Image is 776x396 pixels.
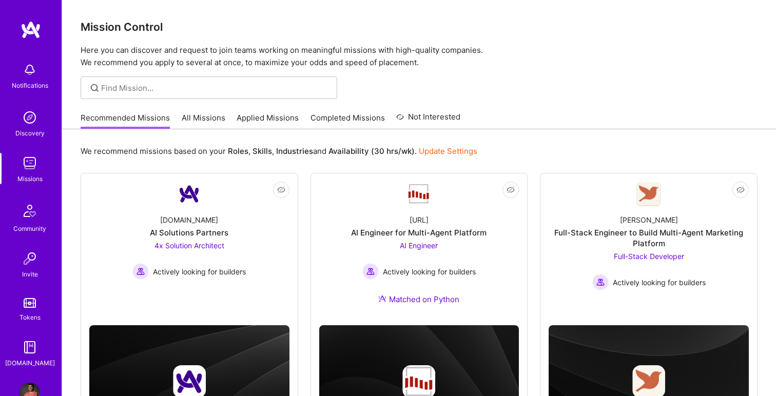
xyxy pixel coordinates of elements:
a: Company Logo[PERSON_NAME]Full-Stack Engineer to Build Multi-Agent Marketing PlatformFull-Stack De... [549,182,749,306]
i: icon EyeClosed [277,186,285,194]
p: We recommend missions based on your , , and . [81,146,477,156]
div: Discovery [15,128,45,138]
img: Company Logo [636,182,661,206]
i: icon SearchGrey [89,82,101,94]
div: Invite [22,269,38,280]
img: Company Logo [177,182,202,206]
a: Recommended Missions [81,112,170,129]
a: Company Logo[DOMAIN_NAME]AI Solutions Partners4x Solution Architect Actively looking for builders... [89,182,289,306]
span: Full-Stack Developer [614,252,684,261]
span: AI Engineer [400,241,438,250]
a: Completed Missions [311,112,385,129]
div: [URL] [410,214,429,225]
a: Update Settings [419,146,477,156]
input: Find Mission... [101,83,329,93]
div: Notifications [12,80,48,91]
div: [DOMAIN_NAME] [5,358,55,368]
img: teamwork [20,153,40,173]
i: icon EyeClosed [507,186,515,194]
div: AI Engineer for Multi-Agent Platform [351,227,487,238]
div: AI Solutions Partners [150,227,228,238]
img: bell [20,60,40,80]
b: Skills [253,146,272,156]
p: Here you can discover and request to join teams working on meaningful missions with high-quality ... [81,44,758,69]
img: guide book [20,337,40,358]
b: Industries [276,146,313,156]
span: Actively looking for builders [383,266,476,277]
img: Invite [20,248,40,269]
img: Actively looking for builders [592,274,609,290]
img: logo [21,21,41,39]
span: Actively looking for builders [613,277,706,288]
span: 4x Solution Architect [154,241,224,250]
h3: Mission Control [81,21,758,33]
a: All Missions [182,112,225,129]
b: Roles [228,146,248,156]
img: discovery [20,107,40,128]
img: Community [17,199,42,223]
img: Company Logo [406,183,431,205]
i: icon EyeClosed [736,186,745,194]
b: Availability (30 hrs/wk) [328,146,415,156]
img: tokens [24,298,36,308]
img: Actively looking for builders [132,263,149,280]
div: Tokens [20,312,41,323]
div: Matched on Python [378,294,459,305]
div: [PERSON_NAME] [620,214,678,225]
div: Community [13,223,46,234]
a: Not Interested [396,111,460,129]
img: Ateam Purple Icon [378,294,386,303]
a: Applied Missions [237,112,299,129]
span: Actively looking for builders [153,266,246,277]
div: [DOMAIN_NAME] [160,214,218,225]
img: Actively looking for builders [362,263,379,280]
div: Missions [17,173,43,184]
div: Full-Stack Engineer to Build Multi-Agent Marketing Platform [549,227,749,249]
a: Company Logo[URL]AI Engineer for Multi-Agent PlatformAI Engineer Actively looking for buildersAct... [319,182,519,317]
